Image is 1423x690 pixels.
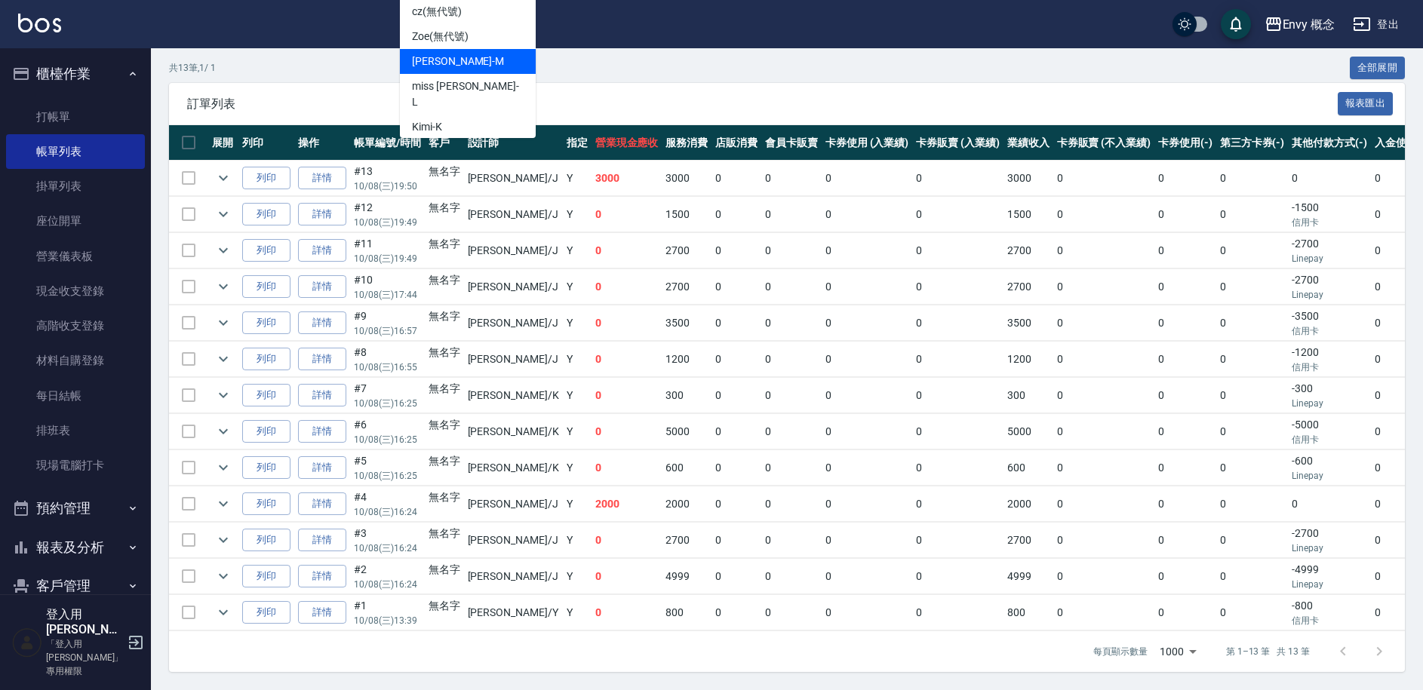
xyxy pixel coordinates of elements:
td: Y [563,523,592,558]
td: Y [563,378,592,413]
a: 詳情 [298,239,346,262]
td: #2 [350,559,425,594]
td: 0 [592,559,662,594]
td: 2700 [662,523,711,558]
th: 指定 [563,125,592,161]
td: 0 [1216,269,1289,305]
td: 3000 [662,161,711,196]
td: 0 [822,161,913,196]
button: 列印 [242,565,290,588]
td: 0 [1216,486,1289,522]
td: 0 [761,305,822,341]
th: 服務消費 [662,125,711,161]
td: 0 [1154,305,1216,341]
td: 0 [1053,450,1154,486]
td: 0 [1053,342,1154,377]
td: 0 [1053,486,1154,522]
td: -2700 [1288,523,1371,558]
a: 材料自購登錄 [6,343,145,378]
td: 600 [662,450,711,486]
p: 10/08 (三) 16:25 [354,469,421,483]
button: expand row [212,384,235,406]
td: #10 [350,269,425,305]
button: 預約管理 [6,489,145,528]
td: [PERSON_NAME] /J [464,269,563,305]
a: 營業儀表板 [6,239,145,274]
td: 0 [761,233,822,268]
a: 排班表 [6,413,145,448]
a: 詳情 [298,311,346,335]
button: 列印 [242,203,290,226]
a: 帳單列表 [6,134,145,169]
td: -1500 [1288,197,1371,232]
button: expand row [212,529,235,551]
td: 0 [822,414,913,449]
button: expand row [212,456,235,479]
td: #11 [350,233,425,268]
td: -600 [1288,450,1371,486]
th: 卡券使用 (入業績) [822,125,913,161]
p: 10/08 (三) 16:24 [354,505,421,519]
div: 無名字 [429,200,460,216]
p: Linepay [1292,252,1367,265]
td: 0 [761,269,822,305]
td: #5 [350,450,425,486]
th: 店販消費 [711,125,761,161]
td: 0 [1154,414,1216,449]
td: 0 [1154,559,1216,594]
a: 詳情 [298,456,346,480]
div: 無名字 [429,272,460,288]
div: 無名字 [429,489,460,505]
button: expand row [212,311,235,334]
td: 0 [822,233,913,268]
td: 0 [592,269,662,305]
a: 詳情 [298,492,346,516]
p: 信用卡 [1292,433,1367,446]
td: Y [563,233,592,268]
span: cz (無代號) [412,4,462,20]
button: 列印 [242,456,290,480]
th: 卡券販賣 (不入業績) [1053,125,1154,161]
td: 0 [912,450,1003,486]
a: 詳情 [298,420,346,443]
th: 列印 [238,125,294,161]
td: #7 [350,378,425,413]
td: 0 [1216,342,1289,377]
a: 詳情 [298,384,346,407]
td: 0 [1053,378,1154,413]
td: 0 [912,559,1003,594]
td: 0 [1154,269,1216,305]
button: expand row [212,239,235,262]
td: [PERSON_NAME] /J [464,559,563,594]
td: 0 [1154,486,1216,522]
p: Linepay [1292,541,1367,555]
a: 詳情 [298,348,346,371]
td: [PERSON_NAME] /K [464,414,563,449]
td: 0 [822,559,913,594]
td: 0 [711,197,761,232]
a: 現金收支登錄 [6,274,145,308]
td: 0 [912,161,1003,196]
td: 2000 [592,486,662,522]
h5: 登入用[PERSON_NAME] [46,607,123,637]
button: 報表匯出 [1338,92,1394,115]
div: 無名字 [429,164,460,179]
th: 帳單編號/時間 [350,125,425,161]
td: 4999 [1003,559,1053,594]
td: -5000 [1288,414,1371,449]
td: 0 [1216,378,1289,413]
td: 1500 [662,197,711,232]
td: 0 [711,450,761,486]
td: 600 [1003,450,1053,486]
td: 0 [761,378,822,413]
td: 0 [912,233,1003,268]
p: Linepay [1292,288,1367,302]
td: 0 [1053,414,1154,449]
td: 3000 [592,161,662,196]
td: 0 [1154,342,1216,377]
p: 10/08 (三) 16:25 [354,397,421,410]
button: 全部展開 [1350,57,1406,80]
th: 會員卡販賣 [761,125,822,161]
td: [PERSON_NAME] /K [464,450,563,486]
td: 0 [761,342,822,377]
